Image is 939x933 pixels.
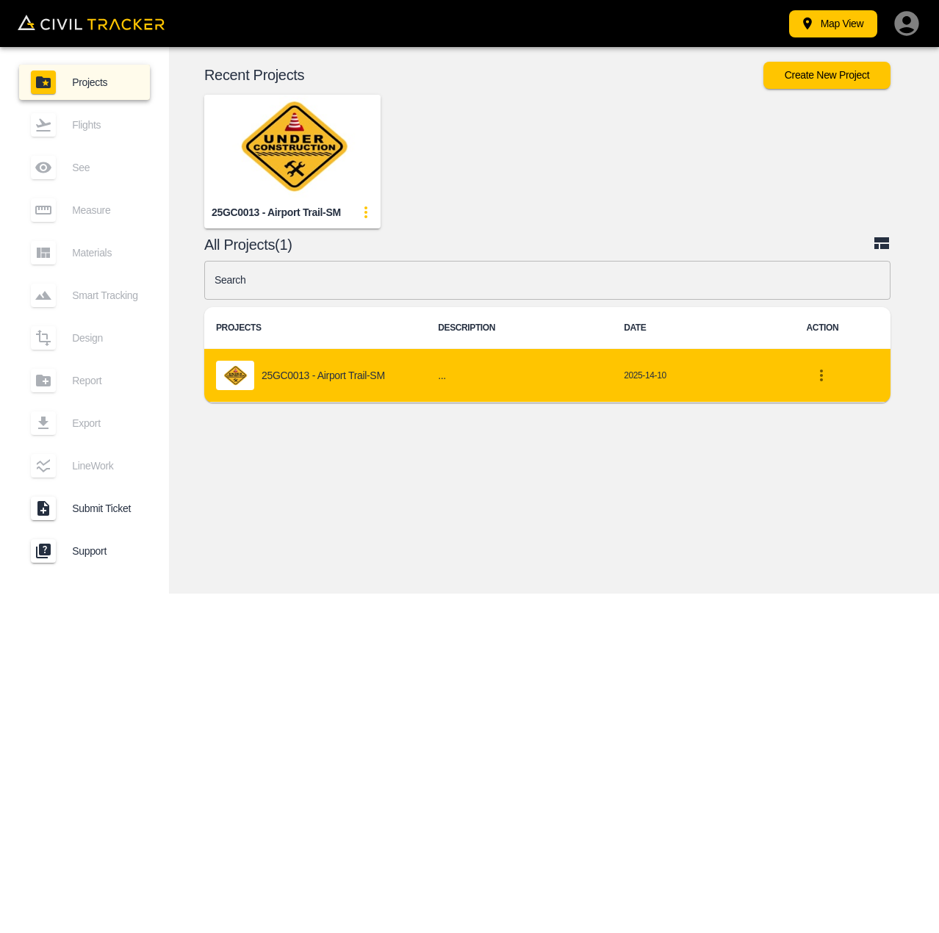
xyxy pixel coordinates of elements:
[19,533,150,569] a: Support
[426,307,612,349] th: DESCRIPTION
[204,69,763,81] p: Recent Projects
[204,307,426,349] th: PROJECTS
[763,62,891,89] button: Create New Project
[72,545,138,557] span: Support
[204,95,381,198] img: 25GC0013 - Airport Trail-SM
[216,361,254,390] img: project-image
[72,76,138,88] span: Projects
[612,307,794,349] th: DATE
[262,370,385,381] p: 25GC0013 - Airport Trail-SM
[19,491,150,526] a: Submit Ticket
[612,349,794,403] td: 2025-14-10
[204,239,873,251] p: All Projects(1)
[351,198,381,227] button: update-card-details
[438,367,600,385] h6: ...
[18,15,165,30] img: Civil Tracker
[789,10,877,37] button: Map View
[212,206,341,220] div: 25GC0013 - Airport Trail-SM
[72,502,138,514] span: Submit Ticket
[19,65,150,100] a: Projects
